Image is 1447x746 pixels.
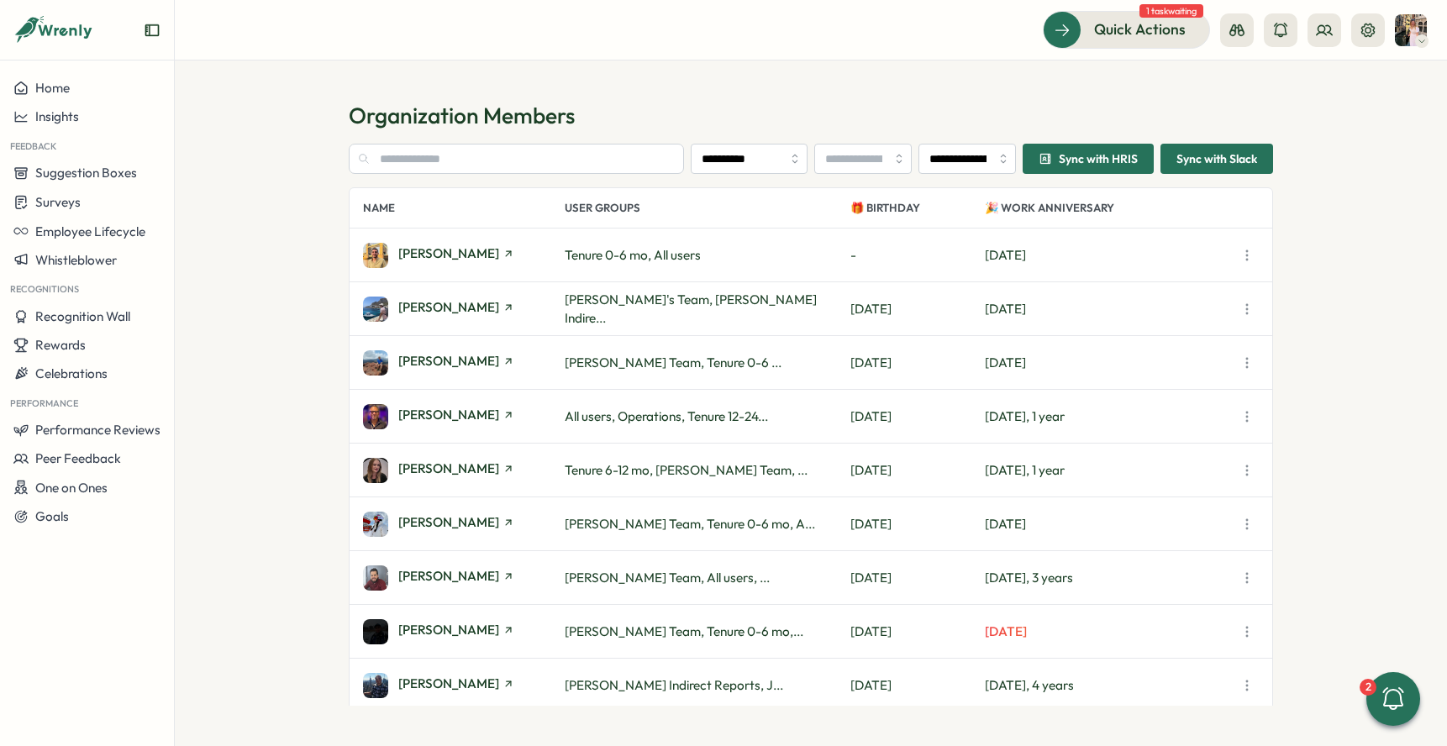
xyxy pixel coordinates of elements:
[398,301,499,313] span: [PERSON_NAME]
[363,619,565,644] a: Alex Hayward[PERSON_NAME]
[35,422,160,438] span: Performance Reviews
[363,243,388,268] img: Adam Hojeij
[985,246,1235,265] p: [DATE]
[363,404,388,429] img: Adrian Pearcey
[985,407,1235,426] p: [DATE], 1 year
[363,243,565,268] a: Adam Hojeij[PERSON_NAME]
[349,101,1273,130] h1: Organization Members
[985,461,1235,480] p: [DATE], 1 year
[985,188,1235,228] p: 🎉 Work Anniversary
[363,350,388,376] img: Adria Figueres
[35,223,145,239] span: Employee Lifecycle
[398,570,499,582] span: [PERSON_NAME]
[1139,4,1203,18] span: 1 task waiting
[850,569,985,587] p: [DATE]
[35,365,108,381] span: Celebrations
[985,676,1235,695] p: [DATE], 4 years
[565,247,701,263] span: Tenure 0-6 mo, All users
[363,512,565,537] a: Alara Kivilcim[PERSON_NAME]
[850,623,985,641] p: [DATE]
[1094,18,1186,40] span: Quick Actions
[363,512,388,537] img: Alara Kivilcim
[850,300,985,318] p: [DATE]
[850,354,985,372] p: [DATE]
[398,408,499,421] span: [PERSON_NAME]
[565,570,770,586] span: [PERSON_NAME] Team, All users, ...
[565,462,808,478] span: Tenure 6-12 mo, [PERSON_NAME] Team, ...
[363,404,565,429] a: Adrian Pearcey[PERSON_NAME]
[985,354,1235,372] p: [DATE]
[565,292,817,326] span: [PERSON_NAME]'s Team, [PERSON_NAME] Indire...
[398,462,499,475] span: [PERSON_NAME]
[35,165,137,181] span: Suggestion Boxes
[398,623,499,636] span: [PERSON_NAME]
[850,188,985,228] p: 🎁 Birthday
[1059,153,1138,165] span: Sync with HRIS
[1023,144,1154,174] button: Sync with HRIS
[398,247,499,260] span: [PERSON_NAME]
[565,677,783,693] span: [PERSON_NAME] Indirect Reports, J...
[35,480,108,496] span: One on Ones
[398,677,499,690] span: [PERSON_NAME]
[363,673,388,698] img: Alex Marshall
[363,565,565,591] a: Alberto Roldan[PERSON_NAME]
[35,252,117,268] span: Whistleblower
[363,458,565,483] a: Aimee Weston[PERSON_NAME]
[985,569,1235,587] p: [DATE], 3 years
[35,308,130,324] span: Recognition Wall
[1160,144,1273,174] button: Sync with Slack
[363,619,388,644] img: Alex Hayward
[850,246,985,265] p: -
[850,515,985,533] p: [DATE]
[850,461,985,480] p: [DATE]
[565,188,850,228] p: User Groups
[363,565,388,591] img: Alberto Roldan
[1360,679,1376,696] div: 2
[363,458,388,483] img: Aimee Weston
[1395,14,1427,46] img: Hannah Saunders
[850,407,985,426] p: [DATE]
[985,300,1235,318] p: [DATE]
[363,188,565,228] p: Name
[1366,672,1420,726] button: 2
[850,676,985,695] p: [DATE]
[363,350,565,376] a: Adria Figueres[PERSON_NAME]
[1176,144,1257,173] span: Sync with Slack
[565,623,803,639] span: [PERSON_NAME] Team, Tenure 0-6 mo,...
[35,508,69,524] span: Goals
[398,355,499,367] span: [PERSON_NAME]
[985,515,1235,533] p: [DATE]
[144,22,160,39] button: Expand sidebar
[363,297,388,322] img: Adam Ursell
[35,337,86,353] span: Rewards
[565,408,768,424] span: All users, Operations, Tenure 12-24...
[363,297,565,322] a: Adam Ursell[PERSON_NAME]
[363,673,565,698] a: Alex Marshall[PERSON_NAME]
[35,450,121,466] span: Peer Feedback
[565,355,781,370] span: [PERSON_NAME] Team, Tenure 0-6 ...
[565,516,815,532] span: [PERSON_NAME] Team, Tenure 0-6 mo, A...
[398,516,499,528] span: [PERSON_NAME]
[1043,11,1210,48] button: Quick Actions
[985,623,1235,641] p: [DATE]
[35,108,79,124] span: Insights
[35,80,70,96] span: Home
[35,194,81,210] span: Surveys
